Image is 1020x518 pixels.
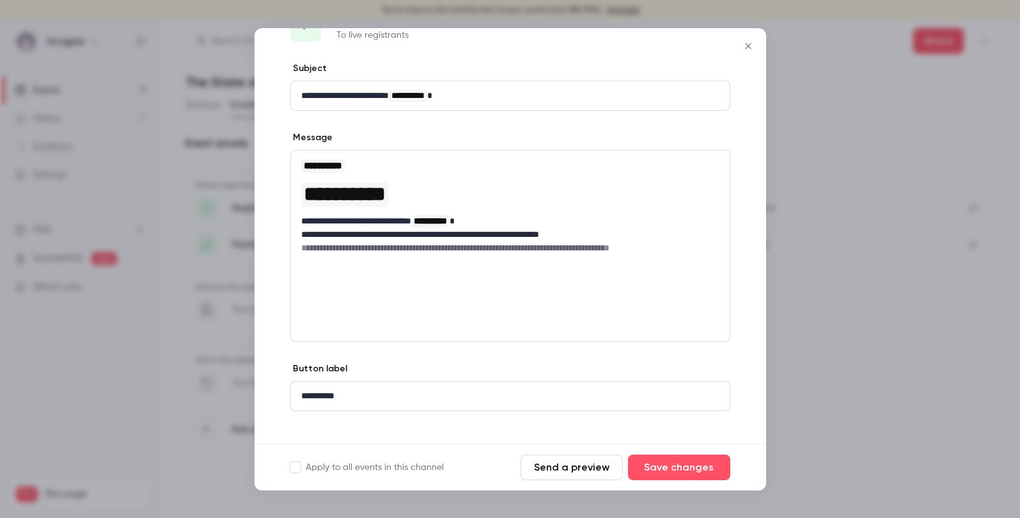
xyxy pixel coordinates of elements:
div: editor [291,81,730,110]
label: Button label [290,362,347,375]
button: Close [735,33,761,59]
button: Save changes [628,455,730,480]
p: To live registrants [336,29,448,42]
button: Send a preview [521,455,623,480]
label: Message [290,131,333,144]
div: editor [291,382,730,410]
label: Apply to all events in this channel [290,461,444,474]
label: Subject [290,62,327,75]
div: editor [291,150,730,262]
